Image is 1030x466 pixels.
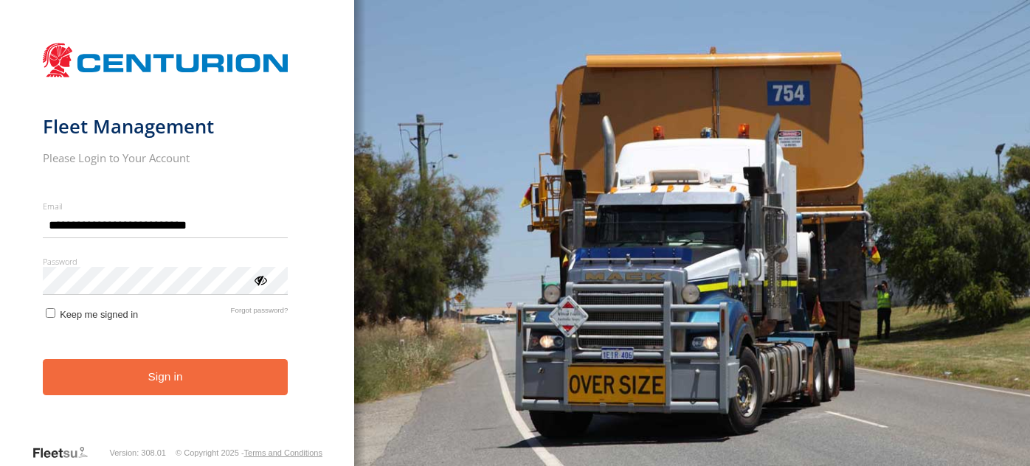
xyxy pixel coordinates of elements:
img: Centurion Transport [43,41,288,79]
label: Email [43,201,288,212]
h2: Please Login to Your Account [43,150,288,165]
input: Keep me signed in [46,308,55,318]
div: © Copyright 2025 - [176,448,322,457]
label: Password [43,256,288,267]
span: Keep me signed in [60,309,138,320]
h1: Fleet Management [43,114,288,139]
a: Forgot password? [231,306,288,320]
a: Visit our Website [32,445,100,460]
div: ViewPassword [252,272,267,287]
div: Version: 308.01 [110,448,166,457]
button: Sign in [43,359,288,395]
form: main [43,35,312,444]
a: Terms and Conditions [244,448,322,457]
